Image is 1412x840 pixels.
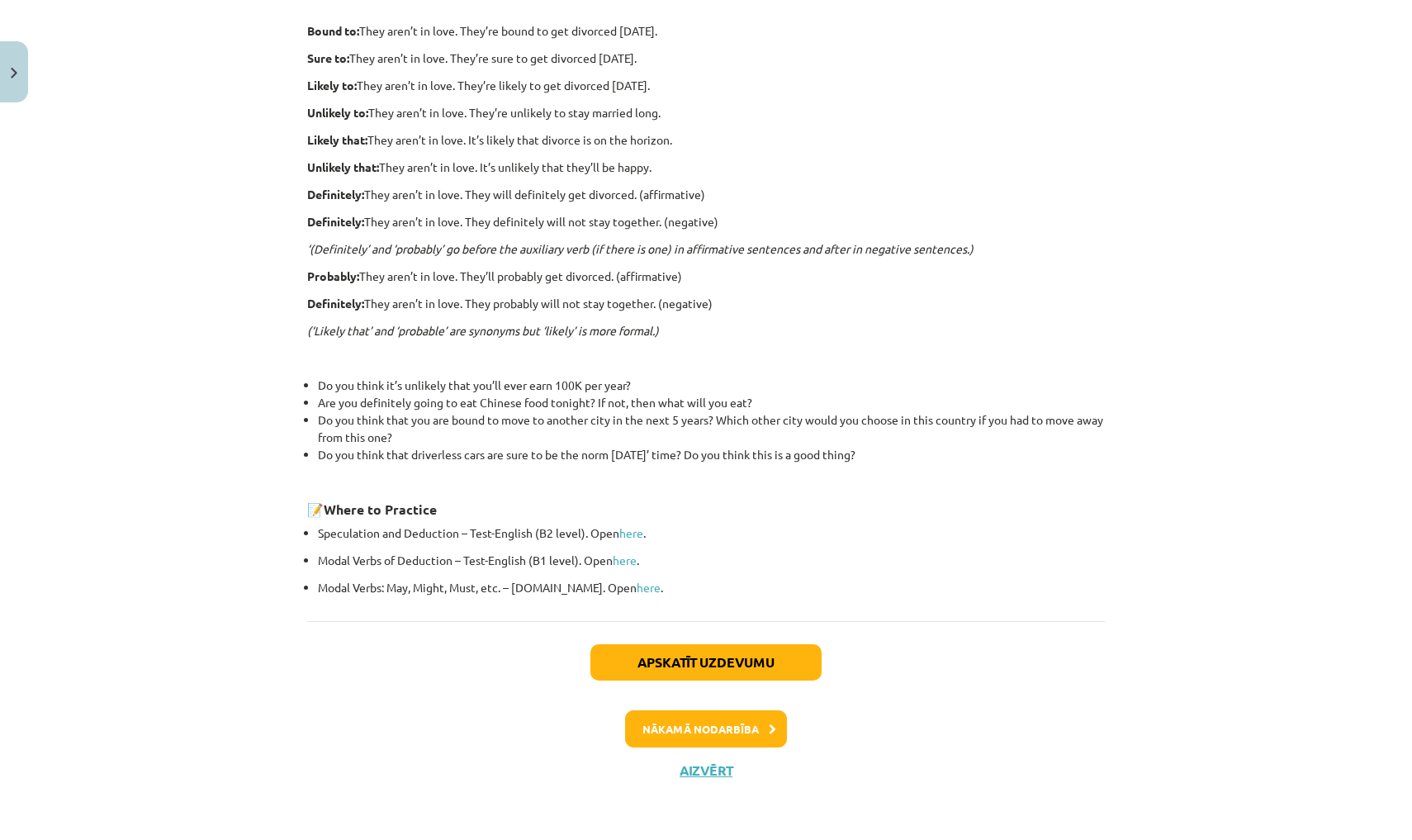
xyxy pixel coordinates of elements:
[307,22,1105,40] p: They aren’t in love. They’re bound to get divorced [DATE].
[307,77,1105,94] p: They aren’t in love. They’re likely to get divorced [DATE].
[307,50,1105,67] p: They aren’t in love. They’re sure to get divorced [DATE].
[318,524,1105,542] p: Speculation and Deduction – Test-English (B2 level). Open .
[318,446,1105,481] li: Do you think that driverless cars are sure to be the norm [DATE]’ time? Do you think this is a go...
[307,268,1105,285] p: They aren’t in love. They’ll probably get divorced. (affirmative)
[307,23,359,38] strong: Bound to:
[307,78,357,93] strong: Likely to:
[318,377,1105,394] li: Do you think it’s unlikely that you’ll ever earn 100K per year?
[613,553,637,567] a: here
[307,323,659,338] em: (‘Likely that’ and ‘probable’ are synonyms but ‘likely’ is more formal.)
[307,105,368,120] strong: Unlikely to:
[324,501,437,518] strong: Where to Practice
[307,50,349,65] strong: Sure to:
[307,159,379,174] strong: Unlikely that:
[625,710,787,748] button: Nākamā nodarbība
[307,132,367,147] strong: Likely that:
[318,394,1105,411] li: Are you definitely going to eat Chinese food tonight? If not, then what will you eat?
[318,552,1105,569] p: Modal Verbs of Deduction – Test-English (B1 level). Open .
[675,762,737,779] button: Aizvērt
[307,296,364,311] strong: Definitely:
[307,268,359,283] strong: Probably:
[307,489,1105,520] h3: 📝
[307,159,1105,176] p: They aren’t in love. It’s unlikely that they’ll be happy.
[307,186,1105,203] p: They aren’t in love. They will definitely get divorced. (affirmative)
[307,104,1105,121] p: They aren’t in love. They’re unlikely to stay married long.
[307,241,974,256] em: ‘(Definitely’ and ‘probably’ go before the auxiliary verb (if there is one) in affirmative senten...
[619,525,643,540] a: here
[590,644,822,681] button: Apskatīt uzdevumu
[307,295,1105,312] p: They aren’t in love. They probably will not stay together. (negative)
[637,580,661,595] a: here
[318,579,1105,596] p: Modal Verbs: May, Might, Must, etc. – [DOMAIN_NAME]. Open .
[307,213,1105,230] p: They aren’t in love. They definitely will not stay together. (negative)
[307,187,364,202] strong: Definitely:
[11,68,17,78] img: icon-close-lesson-0947bae3869378f0d4975bcd49f059093ad1ed9edebbc8119c70593378902aed.svg
[307,131,1105,149] p: They aren’t in love. It’s likely that divorce is on the horizon.
[307,214,364,229] strong: Definitely:
[318,411,1105,446] li: Do you think that you are bound to move to another city in the next 5 years? Which other city wou...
